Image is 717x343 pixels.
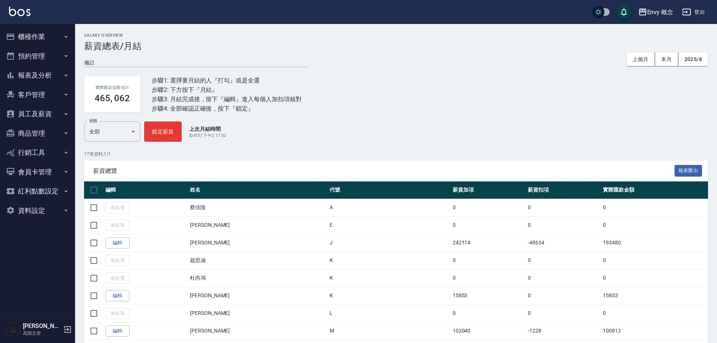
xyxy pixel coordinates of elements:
[601,252,708,269] td: 0
[152,104,302,113] div: 步驟4: 全部確認正確後，按下『鎖定』
[93,167,675,175] span: 薪資總覽
[451,269,526,287] td: 0
[9,7,30,16] img: Logo
[328,304,450,322] td: L
[526,199,601,216] td: 0
[328,181,450,199] th: 代號
[3,162,72,182] button: 會員卡管理
[152,76,302,85] div: 步驟1: 選擇要月結的人『打勾』或是全選
[3,85,72,105] button: 客戶管理
[152,85,302,94] div: 步驟2: 下方按下『月結』
[451,199,526,216] td: 0
[601,269,708,287] td: 0
[601,234,708,252] td: 193480
[144,121,182,142] button: 鎖定薪資
[451,181,526,199] th: 薪資加項
[601,287,708,304] td: 15853
[328,269,450,287] td: K
[23,322,61,330] h5: [PERSON_NAME]
[152,94,302,104] div: 步驟3: 月結完成後，按下『編輯』進入每個人加扣項核對
[104,181,188,199] th: 編輯
[328,252,450,269] td: K
[526,304,601,322] td: 0
[3,27,72,46] button: 櫃檯作業
[601,322,708,340] td: 100812
[89,118,97,124] label: 狀態
[3,143,72,162] button: 行銷工具
[451,252,526,269] td: 0
[451,287,526,304] td: 15853
[328,199,450,216] td: A
[84,151,708,157] p: 17 筆資料, 1 / 1
[451,234,526,252] td: 242114
[655,52,678,66] button: 本月
[105,237,130,249] a: 編輯
[188,216,328,234] td: [PERSON_NAME]
[23,330,61,337] p: 高階主管
[3,201,72,220] button: 資料設定
[526,216,601,234] td: 0
[84,33,708,38] h2: Salary Overview
[328,322,450,340] td: M
[95,93,130,103] h3: 465, 062
[627,52,655,66] button: 上個月
[451,322,526,340] td: 102040
[328,287,450,304] td: K
[3,66,72,85] button: 報表及分析
[526,269,601,287] td: 0
[678,52,708,66] button: 2025/8
[526,234,601,252] td: -48634
[188,304,328,322] td: [PERSON_NAME]
[84,41,708,51] h3: 薪資總表/月結
[679,5,708,19] button: 登出
[635,4,676,20] button: Envy 概念
[188,287,328,304] td: [PERSON_NAME]
[601,216,708,234] td: 0
[188,322,328,340] td: [PERSON_NAME]
[601,181,708,199] th: 實際匯款金額
[328,216,450,234] td: E
[105,290,130,302] a: 編輯
[93,85,131,90] h2: 實際匯款金額合計
[3,104,72,124] button: 員工及薪資
[6,322,21,337] img: Person
[616,4,631,19] button: save
[526,322,601,340] td: -1228
[188,234,328,252] td: [PERSON_NAME]
[188,252,328,269] td: 趙思涵
[328,234,450,252] td: J
[601,304,708,322] td: 0
[3,181,72,201] button: 紅利點數設定
[105,325,130,337] a: 編輯
[451,216,526,234] td: 0
[3,46,72,66] button: 預約管理
[601,199,708,216] td: 0
[526,252,601,269] td: 0
[675,167,702,174] a: 報表匯出
[189,133,226,138] span: [DATE] 下午2:17:52
[188,181,328,199] th: 姓名
[647,7,673,17] div: Envy 概念
[675,165,702,177] button: 報表匯出
[188,269,328,287] td: 杜尚鴻
[526,181,601,199] th: 薪資扣項
[3,124,72,143] button: 商品管理
[189,125,226,133] p: 上次月結時間
[451,304,526,322] td: 0
[188,199,328,216] td: 蔡佳陵
[526,287,601,304] td: 0
[84,121,140,142] div: 全部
